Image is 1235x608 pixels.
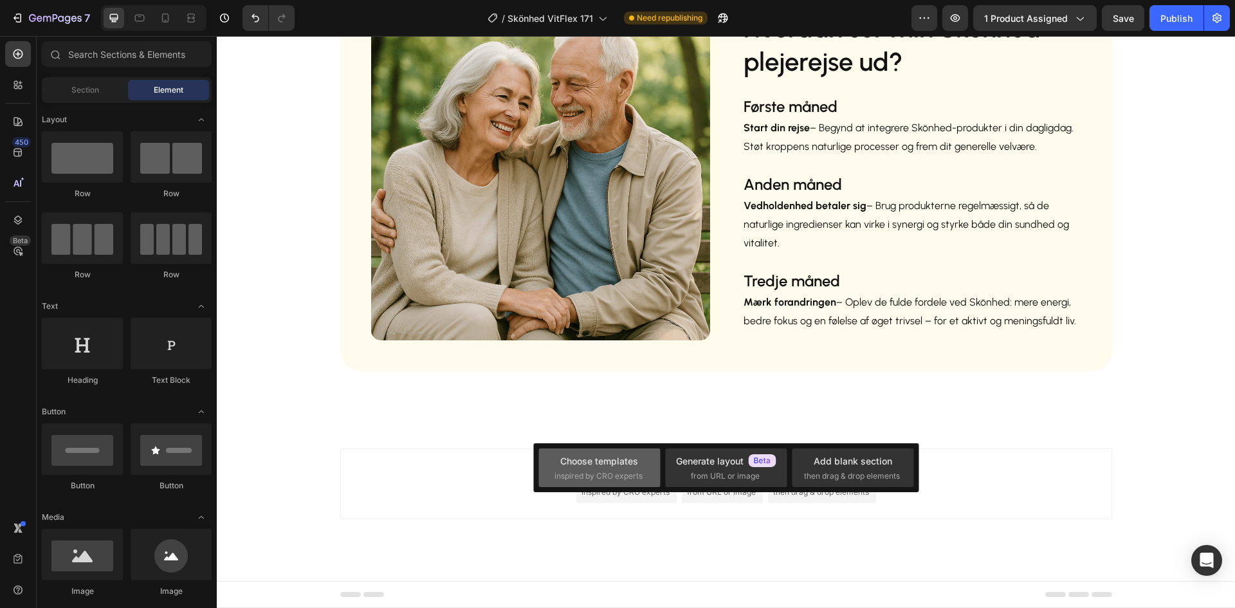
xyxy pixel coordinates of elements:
span: Toggle open [191,109,212,130]
p: – Oplev de fulde fordele ved Skönhed: mere energi, bedre fokus og en følelse af øget trivsel – fo... [527,257,863,295]
div: Beta [10,235,31,246]
button: Save [1102,5,1144,31]
span: Add section [479,405,540,419]
div: Row [131,269,212,281]
span: Media [42,511,64,523]
p: – Brug produkterne regelmæssigt, så de naturlige ingredienser kan virke i synergi og styrke både ... [527,161,863,216]
button: 7 [5,5,96,31]
span: inspired by CRO experts [365,450,453,462]
span: Button [42,406,66,418]
span: from URL or image [691,470,760,482]
span: Section [71,84,99,96]
div: Row [42,188,123,199]
span: Toggle open [191,507,212,528]
span: then drag & drop elements [804,470,900,482]
span: Save [1113,13,1134,24]
span: Layout [42,114,67,125]
span: Toggle open [191,401,212,422]
span: then drag & drop elements [556,450,652,462]
h2: Anden måned [526,137,864,160]
button: Publish [1149,5,1203,31]
h2: Tredje måned [526,234,864,256]
span: Toggle open [191,296,212,317]
div: Open Intercom Messenger [1191,545,1222,576]
span: Skönhed VitFlex 171 [508,12,593,25]
p: – Begynd at integrere Skönhed-produkter i din dagligdag. Støt kroppens naturlige processer og fre... [527,83,863,120]
input: Search Sections & Elements [42,41,212,67]
div: Row [42,269,123,281]
div: Button [131,480,212,492]
div: Add blank section [814,454,892,468]
span: 1 product assigned [984,12,1068,25]
div: Publish [1160,12,1193,25]
span: inspired by CRO experts [554,470,643,482]
span: Need republishing [637,12,702,24]
div: Text Block [131,374,212,386]
span: from URL or image [470,450,539,462]
div: Image [131,585,212,597]
button: 1 product assigned [973,5,1097,31]
strong: Vedholdenhed betaler sig [527,163,650,176]
iframe: Design area [217,36,1235,608]
span: Element [154,84,183,96]
p: 7 [84,10,90,26]
div: Add blank section [566,434,645,448]
div: Undo/Redo [242,5,295,31]
div: 450 [12,137,31,147]
span: Text [42,300,58,312]
div: Generate layout [676,454,776,468]
h2: Første måned [526,59,864,82]
div: Generate layout [471,434,539,448]
div: Choose templates [560,454,638,468]
span: / [502,12,505,25]
strong: Mærk forandringen [527,260,619,272]
strong: Start din rejse [527,86,593,98]
div: Row [131,188,212,199]
div: Choose templates [370,434,448,448]
div: Image [42,585,123,597]
div: Button [42,480,123,492]
div: Heading [42,374,123,386]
